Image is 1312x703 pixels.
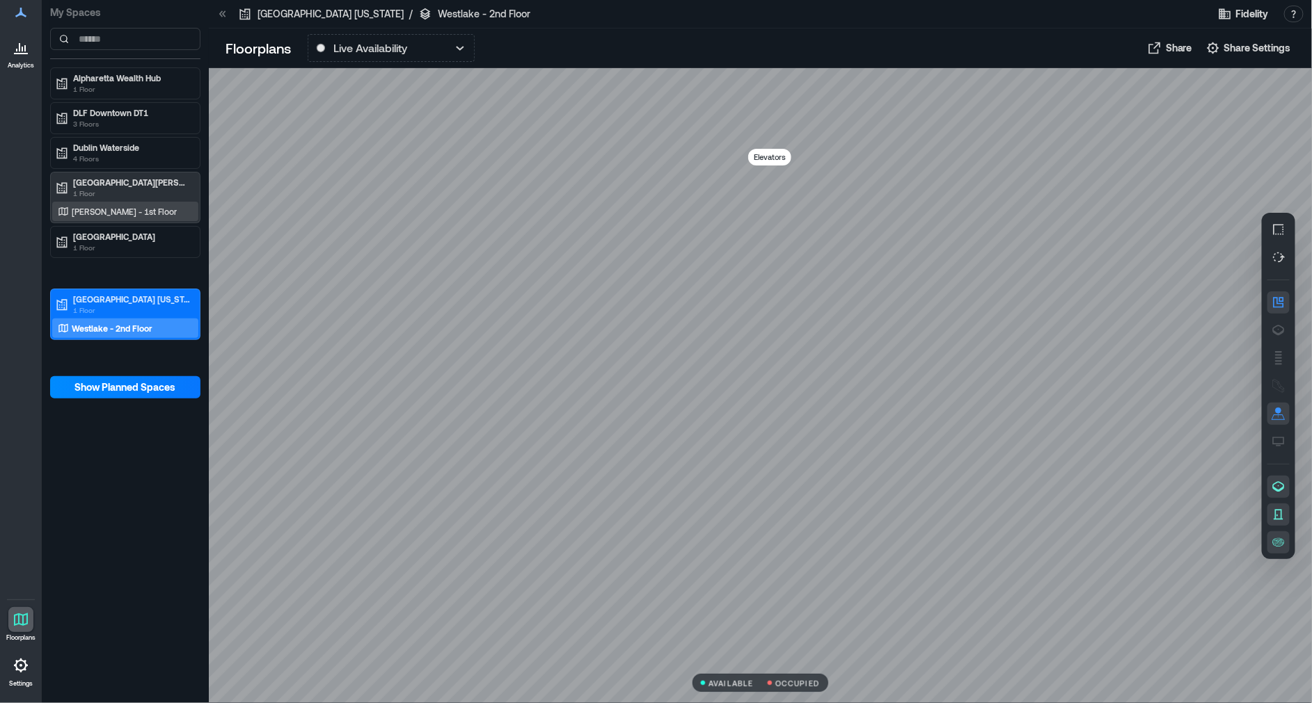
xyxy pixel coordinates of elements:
a: Floorplans [2,603,40,646]
button: Share [1144,37,1196,59]
p: / [409,7,413,21]
span: Share Settings [1224,41,1291,55]
p: Settings [9,679,33,688]
p: 4 Floors [73,153,190,164]
p: Floorplans [6,633,35,642]
p: 1 Floor [73,242,190,253]
p: [GEOGRAPHIC_DATA] [US_STATE] [258,7,404,21]
p: [GEOGRAPHIC_DATA] [73,231,190,242]
p: My Spaces [50,6,200,19]
p: AVAILABLE [709,679,753,687]
a: Settings [4,649,38,692]
p: 1 Floor [73,83,190,95]
p: DLF Downtown DT1 [73,107,190,118]
p: 3 Floors [73,118,190,129]
p: [GEOGRAPHIC_DATA] [US_STATE] [73,293,190,305]
p: Westlake - 2nd Floor [438,7,530,21]
span: Show Planned Spaces [75,380,176,394]
p: Analytics [8,61,34,70]
p: [PERSON_NAME] - 1st Floor [72,206,177,217]
button: Show Planned Spaces [50,376,200,398]
p: Elevators [754,150,786,164]
span: Fidelity [1236,7,1269,21]
p: Alpharetta Wealth Hub [73,72,190,83]
p: Westlake - 2nd Floor [72,323,152,334]
p: 1 Floor [73,305,190,316]
a: Analytics [3,31,38,74]
p: [GEOGRAPHIC_DATA][PERSON_NAME] [73,177,190,188]
button: Share Settings [1202,37,1295,59]
span: Share [1166,41,1192,55]
p: 1 Floor [73,188,190,199]
p: Dublin Waterside [73,142,190,153]
p: Floorplans [226,38,291,58]
button: Fidelity [1214,3,1273,25]
button: Live Availability [308,34,475,62]
p: OCCUPIED [775,679,819,687]
p: Live Availability [333,40,407,56]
